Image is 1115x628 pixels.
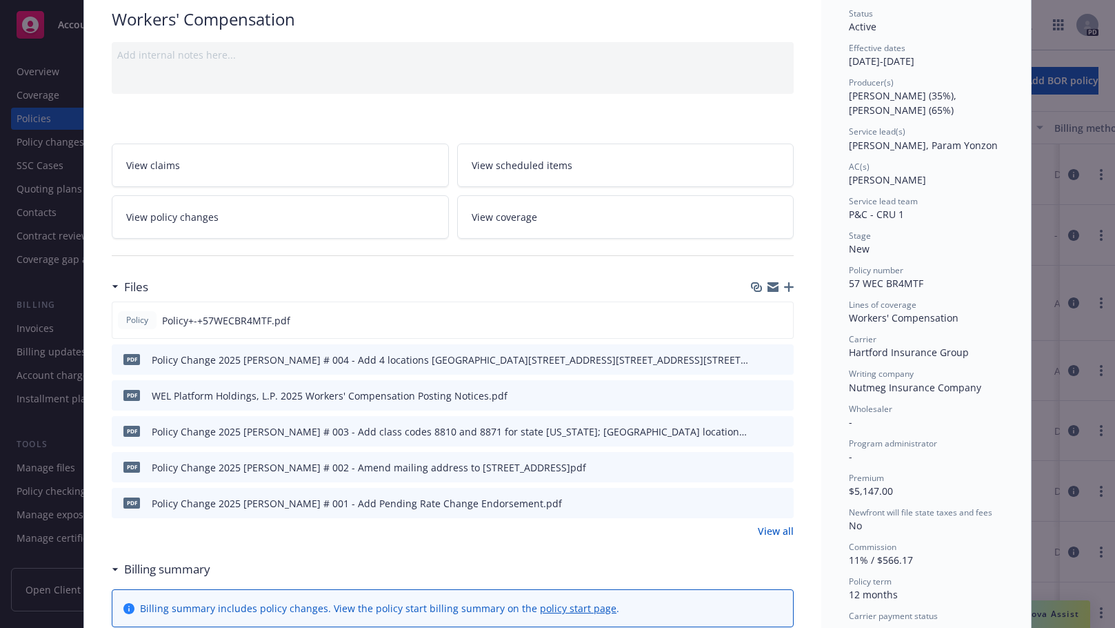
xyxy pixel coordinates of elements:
div: Policy Change 2025 [PERSON_NAME] # 001 - Add Pending Rate Change Endorsement.pdf [152,496,562,511]
span: Policy [123,314,151,326]
div: Add internal notes here... [117,48,788,62]
button: preview file [776,424,788,439]
span: New [849,242,870,255]
a: View scheduled items [457,144,794,187]
span: Status [849,8,873,19]
div: Policy Change 2025 [PERSON_NAME] # 004 - Add 4 locations [GEOGRAPHIC_DATA][STREET_ADDRESS][STREET... [152,353,748,367]
button: download file [754,460,765,475]
span: Carrier [849,333,876,345]
span: Lines of coverage [849,299,916,311]
span: pdf [123,462,140,472]
span: Nutmeg Insurance Company [849,381,981,394]
span: Producer(s) [849,77,894,88]
span: Active [849,20,876,33]
span: pdf [123,498,140,508]
span: Newfront will file state taxes and fees [849,507,992,518]
span: [PERSON_NAME], Param Yonzon [849,139,998,152]
div: Billing summary includes policy changes. View the policy start billing summary on the . [140,601,619,616]
span: pdf [123,426,140,436]
span: Service lead team [849,195,918,207]
div: Policy Change 2025 [PERSON_NAME] # 003 - Add class codes 8810 and 8871 for state [US_STATE]; [GEO... [152,424,748,439]
span: - [849,450,852,463]
button: preview file [776,496,788,511]
span: Premium [849,472,884,484]
div: Policy Change 2025 [PERSON_NAME] # 002 - Amend mailing address to [STREET_ADDRESS]pdf [152,460,586,475]
span: Stage [849,230,871,242]
button: preview file [776,353,788,367]
span: Writing company [849,368,914,380]
span: 57 WEC BR4MTF [849,277,923,290]
button: preview file [776,389,788,403]
span: Commission [849,541,896,553]
button: preview file [776,460,788,475]
span: Wholesaler [849,403,892,415]
span: $5,147.00 [849,484,893,498]
span: View scheduled items [472,158,572,173]
span: AC(s) [849,161,870,173]
button: download file [754,424,765,439]
span: View claims [126,158,180,173]
div: Billing summary [112,560,210,578]
button: preview file [775,313,787,328]
span: 12 months [849,588,898,601]
button: download file [754,353,765,367]
button: download file [754,496,765,511]
a: View claims [112,144,449,187]
span: - [849,415,852,429]
span: No [849,519,862,532]
div: Files [112,278,148,296]
span: Policy number [849,264,903,276]
a: policy start page [540,602,616,615]
h3: Billing summary [124,560,210,578]
span: Hartford Insurance Group [849,346,969,359]
span: Service lead(s) [849,126,905,137]
a: View policy changes [112,195,449,239]
span: [PERSON_NAME] (35%), [PERSON_NAME] (65%) [849,89,959,117]
span: View policy changes [126,210,219,224]
span: View coverage [472,210,537,224]
span: Carrier payment status [849,610,938,622]
div: [DATE] - [DATE] [849,42,1003,68]
span: Policy term [849,576,892,587]
a: View all [758,524,794,538]
span: Effective dates [849,42,905,54]
span: pdf [123,354,140,364]
a: View coverage [457,195,794,239]
span: Program administrator [849,438,937,449]
div: Workers' Compensation [112,8,794,31]
button: download file [754,389,765,403]
button: download file [753,313,764,328]
span: 11% / $566.17 [849,553,913,567]
span: P&C - CRU 1 [849,208,904,221]
div: WEL Platform Holdings, L.P. 2025 Workers' Compensation Posting Notices.pdf [152,389,508,403]
h3: Files [124,278,148,296]
span: [PERSON_NAME] [849,173,926,186]
span: pdf [123,390,140,400]
span: Policy+-+57WECBR4MTF.pdf [162,313,290,328]
div: Workers' Compensation [849,311,1003,325]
